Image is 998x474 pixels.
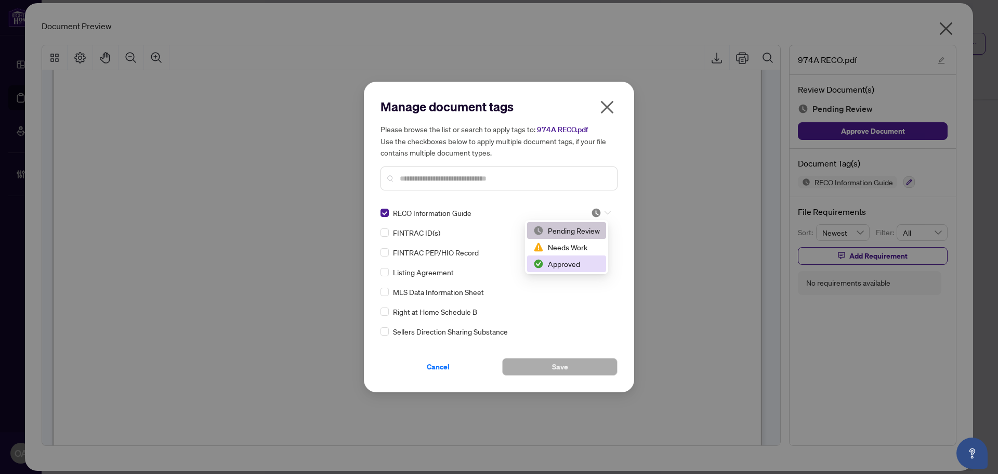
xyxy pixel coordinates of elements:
[393,266,454,278] span: Listing Agreement
[527,255,606,272] div: Approved
[393,207,471,219] span: RECO Information Guide
[591,208,601,218] img: status
[380,98,618,115] h2: Manage document tags
[393,286,484,298] span: MLS Data Information Sheet
[956,438,988,469] button: Open asap
[533,258,600,270] div: Approved
[393,227,440,238] span: FINTRAC ID(s)
[533,259,544,269] img: status
[380,123,618,158] h5: Please browse the list or search to apply tags to: Use the checkboxes below to apply multiple doc...
[533,225,600,236] div: Pending Review
[393,326,508,337] span: Sellers Direction Sharing Substance
[533,242,544,252] img: status
[533,225,544,236] img: status
[393,247,479,258] span: FINTRAC PEP/HIO Record
[393,306,477,317] span: Right at Home Schedule B
[533,241,600,253] div: Needs Work
[502,358,618,376] button: Save
[527,222,606,239] div: Pending Review
[380,358,496,376] button: Cancel
[599,99,615,116] span: close
[427,358,450,375] span: Cancel
[527,239,606,255] div: Needs Work
[537,125,588,134] span: 974A RECO.pdf
[591,208,611,218] span: Pending Review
